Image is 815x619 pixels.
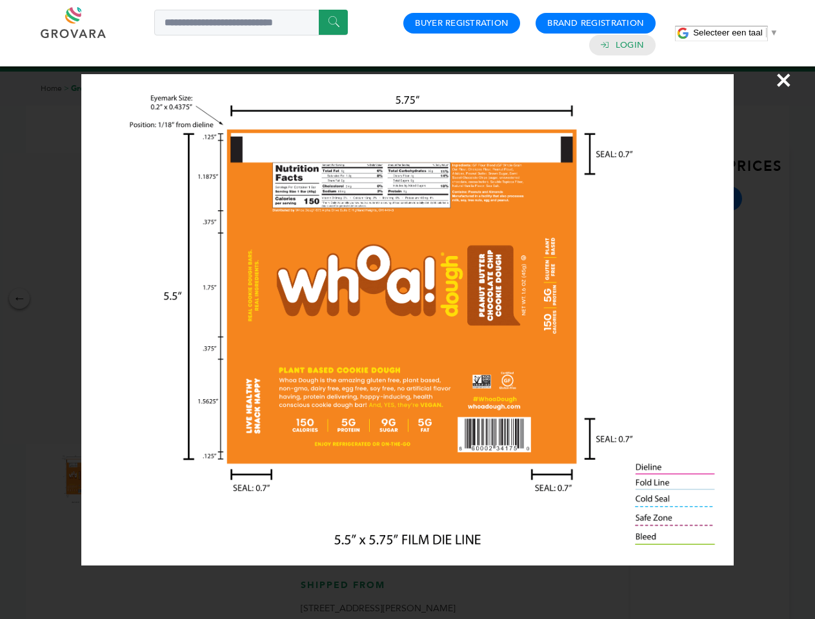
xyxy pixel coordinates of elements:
a: Brand Registration [547,17,644,29]
a: Buyer Registration [415,17,508,29]
input: Search a product or brand... [154,10,348,35]
span: Selecteer een taal [693,28,762,37]
span: × [775,62,792,98]
a: Selecteer een taal​ [693,28,778,37]
img: Image Preview [81,74,733,565]
a: Login [616,39,644,51]
span: ▼ [770,28,778,37]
